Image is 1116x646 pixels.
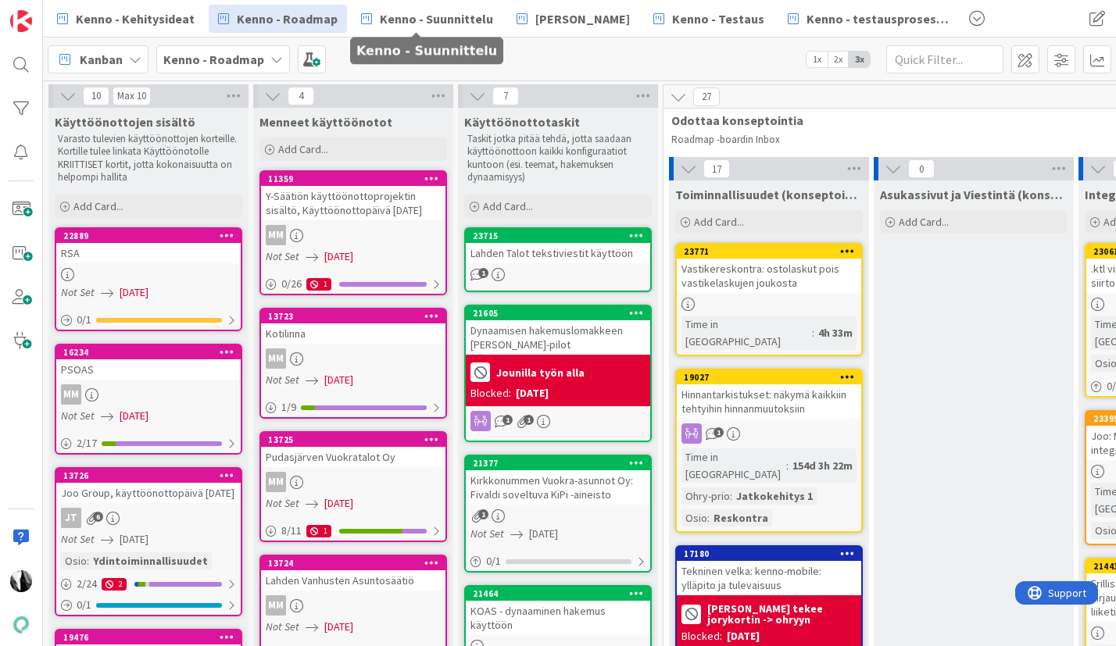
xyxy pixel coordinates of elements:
div: 23771 [684,246,861,257]
span: 0 / 1 [77,312,91,328]
div: MM [266,472,286,492]
div: 11359 [261,172,445,186]
div: Y-Säätiön käyttöönottoprojektin sisältö, Käyttöönottopäivä [DATE] [261,186,445,220]
div: 13724 [261,556,445,570]
div: 13724Lahden Vanhusten Asuntosäätiö [261,556,445,591]
input: Quick Filter... [886,45,1003,73]
div: Max 10 [117,92,146,100]
div: Pudasjärven Vuokratalot Oy [261,447,445,467]
div: Time in [GEOGRAPHIC_DATA] [681,448,786,483]
div: 0/1 [56,595,241,615]
i: Not Set [266,496,299,510]
span: : [812,324,814,341]
div: 13725Pudasjärven Vuokratalot Oy [261,433,445,467]
div: 23715Lahden Talot tekstiviestit käyttöön [466,229,650,263]
span: [DATE] [120,531,148,548]
p: Taskit jotka pitää tehdä, jotta saadaan käyttöönottoon kaikki konfiguraatiot kuntoon (esi. teemat... [467,133,649,184]
div: Osio [61,552,87,569]
div: 1 [306,278,331,291]
span: 0 / 1 [77,597,91,613]
div: 0/1 [466,551,650,571]
div: 13723 [268,311,445,322]
img: avatar [10,614,32,636]
div: MM [261,348,445,369]
span: 1 / 9 [281,399,296,416]
span: 1x [807,52,828,67]
b: Jounilla työn alla [496,367,585,378]
div: 21377 [473,458,650,469]
div: Osio [681,509,707,526]
div: 13726Joo Group, käyttöönottopäivä [DATE] [56,469,241,503]
span: 1 [478,268,488,278]
div: Joo Group, käyttöönottopäivä [DATE] [56,483,241,503]
h5: Kenno - Suunnittelu [356,44,497,59]
span: 4 [288,87,314,105]
div: 19476 [56,630,241,644]
span: 2 / 24 [77,576,97,592]
div: Jatkokehitys 1 [732,487,817,505]
div: [DATE] [516,385,549,402]
div: 23771 [677,244,861,259]
span: 17 [703,159,730,178]
div: 21605 [466,306,650,320]
span: Add Card... [694,215,744,229]
span: : [87,552,89,569]
span: 6 [93,512,103,522]
span: Add Card... [278,142,328,156]
i: Not Set [61,532,95,546]
div: 16234 [63,347,241,358]
span: : [707,509,710,526]
div: 8/111 [261,521,445,541]
div: 17180 [684,548,861,559]
span: [DATE] [324,619,353,635]
img: KV [10,570,32,592]
div: 11359 [268,173,445,184]
a: Kenno - Suunnittelu [352,5,503,33]
div: 2/17 [56,434,241,453]
div: 19027Hinnantarkistukset: näkymä kaikkiin tehtyihin hinnanmuutoksiin [677,370,861,419]
b: Kenno - Roadmap [163,52,264,67]
span: Käyttöönottotaskit [464,114,580,130]
div: MM [61,384,81,405]
div: Lahden Talot tekstiviestit käyttöön [466,243,650,263]
div: RSA [56,243,241,263]
div: 13723Kotilinna [261,309,445,344]
span: Add Card... [73,199,123,213]
div: 23771Vastikereskontra: ostolaskut pois vastikelaskujen joukosta [677,244,861,293]
div: Lahden Vanhusten Asuntosäätiö [261,570,445,591]
p: Varasto tulevien käyttöönottojen korteille. Kortille tulee linkata Käyttöönotolle KRIITTISET kort... [58,133,239,184]
div: 21605 [473,308,650,319]
div: Time in [GEOGRAPHIC_DATA] [681,316,812,350]
div: JT [61,508,81,528]
span: [DATE] [529,526,558,542]
i: Not Set [61,285,95,299]
div: 17180Tekninen velka: kenno-mobile: ylläpito ja tulevaisuus [677,547,861,595]
div: 1/9 [261,398,445,417]
span: [PERSON_NAME] [535,9,630,28]
span: : [730,487,732,505]
div: 13725 [261,433,445,447]
span: 1 [503,415,513,425]
span: [DATE] [324,495,353,512]
div: 13725 [268,434,445,445]
div: 16234 [56,345,241,359]
span: 27 [693,87,720,106]
div: 16234PSOAS [56,345,241,380]
span: 0 / 1 [486,553,501,569]
div: Blocked: [681,628,722,644]
div: Blocked: [470,385,511,402]
div: 0/261 [261,274,445,294]
div: MM [266,348,286,369]
span: 10 [83,87,109,105]
div: 21464 [473,588,650,599]
span: Kenno - Testaus [672,9,764,28]
div: 21464KOAS - dynaaminen hakemus käyttöön [466,587,650,635]
div: MM [261,225,445,245]
b: [PERSON_NAME] tekee jorykortin -> ohryyn [707,603,857,625]
div: MM [261,472,445,492]
div: [DATE] [727,628,760,644]
div: PSOAS [56,359,241,380]
a: [PERSON_NAME] [507,5,639,33]
div: 13723 [261,309,445,323]
span: Käyttöönottojen sisältö [55,114,195,130]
